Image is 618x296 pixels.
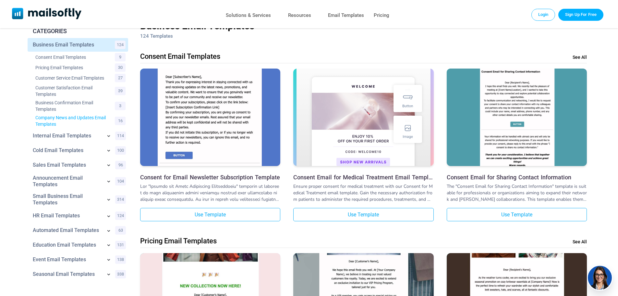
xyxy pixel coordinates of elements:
a: Solutions & Services [226,11,271,20]
div: The "Consent Email for Sharing Contact Information" template is suitable for professionals or org... [447,183,587,203]
img: Mailsoftly Logo [12,8,82,19]
a: Category [33,175,102,188]
div: Pricing Email Templates [140,237,217,245]
a: Category [33,256,102,263]
div: Consent Email Templates [140,52,220,60]
a: Show subcategories for Internal Email Templates [105,133,112,140]
img: Consent Email for Sharing Contact Information [447,19,587,216]
img: agent [587,266,613,290]
a: See All [573,239,587,244]
a: Use Template [140,208,280,221]
a: Category [33,193,102,206]
a: Consent for Email Newsletter Subscription Template [140,174,280,181]
a: Show subcategories for Sales Email Templates [105,162,112,170]
a: Use Template [447,208,587,221]
a: Show subcategories for Small Business Email Templates [105,196,112,204]
a: Login [531,9,555,20]
div: Ensure proper consent for medical treatment with our Consent for Medical Treatment email template... [293,183,433,203]
a: Use Template [293,208,433,221]
a: Category [33,162,102,168]
a: Trial [558,9,603,20]
a: Show subcategories for Seasonal+Email+Templates [105,271,112,279]
a: Consent Email for Sharing Contact Information [447,174,587,181]
a: Category [33,242,102,248]
a: Category [35,99,107,112]
a: Category [35,114,107,127]
a: Category [33,227,102,234]
a: Resources [288,11,311,20]
a: Category [35,75,107,81]
div: Lor "Ipsumdo sit Ametc Adipiscing Elitseddoeiu" temporin ut laboreet do magn aliquaenim admini ve... [140,183,280,203]
a: Category [33,147,102,154]
a: Show subcategories for Automated Email Templates [105,227,112,235]
a: Show subcategories for HR Email Templates [105,213,112,221]
a: Show subcategories for Education Email Templates [105,242,112,250]
a: Consent Email for Medical Treatment Email Template [293,69,433,168]
a: Category [33,42,104,48]
img: Consent Email for Medical Treatment Email Template [293,48,433,187]
a: Consent for Email Newsletter Subscription Template [140,69,280,168]
span: 124 Templates [140,33,173,39]
a: Show subcategories for Announcement Email Templates [105,178,112,186]
a: Category [35,54,107,60]
div: CATEGORIES [28,27,128,35]
a: Category [33,271,102,277]
a: Category [35,84,107,97]
a: Show subcategories for Event Email Templates [105,256,112,264]
a: Pricing [374,11,389,20]
a: Show subcategories for Cold Email Templates [105,147,112,155]
a: Category [33,133,102,139]
a: See All [573,55,587,60]
a: Consent Email for Medical Treatment Email Template [293,174,433,181]
a: Category [33,212,102,219]
a: Mailsoftly [12,8,82,20]
a: Consent Email for Sharing Contact Information [447,69,587,168]
a: Category [35,64,107,71]
a: Email Templates [328,11,364,20]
